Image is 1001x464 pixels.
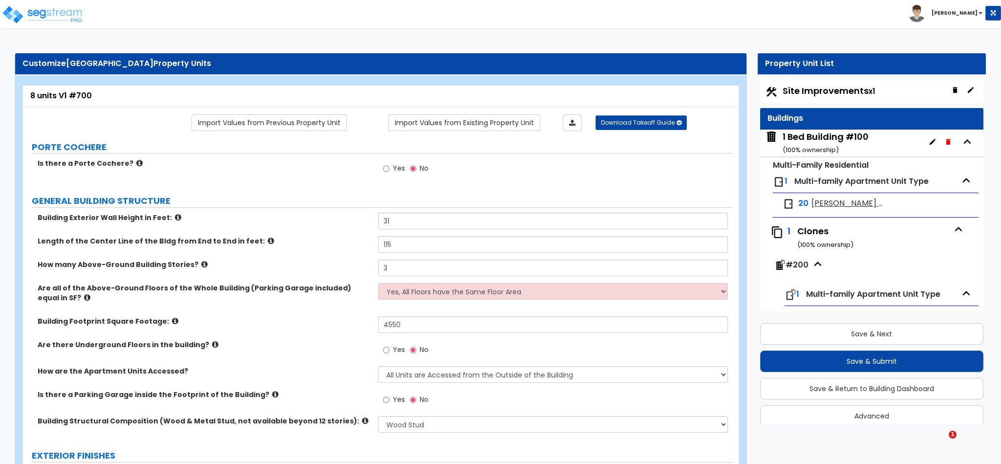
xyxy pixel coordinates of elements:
button: Save & Submit [760,351,983,372]
label: GENERAL BUILDING STRUCTURE [32,195,733,207]
span: Download Takeoff Guide [601,118,675,127]
span: [GEOGRAPHIC_DATA] [66,58,153,69]
span: Petit Jean 1x1 [811,198,885,209]
a: Import the dynamic attribute values from previous properties. [192,114,347,131]
label: Building Footprint Square Footage: [38,316,371,326]
span: No [420,345,428,354]
span: #200 [786,259,809,270]
span: 1 [949,431,957,439]
span: 20 [810,311,820,323]
img: door.png [773,176,785,188]
label: Are all of the Above-Ground Floors of the Whole Building (Parking Garage included) equal in SF? [38,283,371,303]
img: clone.svg [794,311,806,323]
span: 1 [785,176,788,187]
i: click for more info! [175,214,181,221]
span: No [420,395,428,404]
span: 1 [788,225,790,237]
input: Yes [383,163,389,174]
i: click for more info! [362,417,368,424]
i: click for more info! [136,159,143,167]
button: Advanced [760,405,983,427]
iframe: Intercom live chat [929,431,952,454]
label: Are there Underground Floors in the building? [38,340,371,350]
span: Site Improvements [783,85,875,97]
div: Property Unit List [765,58,979,69]
input: Yes [383,345,389,355]
i: click for more info! [268,237,274,244]
img: clone.svg [771,226,784,239]
i: click for more info! [84,294,90,301]
a: Import the dynamic attributes value through Excel sheet [563,114,582,131]
button: Save & Return to Building Dashboard [760,378,983,399]
input: No [410,163,416,174]
label: Building Structural Composition (Wood & Metal Stud, not available beyond 12 stories): [38,416,371,426]
small: x1 [869,86,875,96]
span: Petit Jean 1x1 [823,311,890,323]
i: click for more info! [212,341,218,348]
label: How are the Apartment Units Accessed? [38,366,371,376]
img: logo_pro_r.png [1,5,85,24]
label: Length of the Center Line of the Bldg from End to End in feet: [38,236,371,246]
span: 1 Bed Building #100 [765,131,869,155]
label: PORTE COCHERE [32,141,733,154]
span: Multi-family Apartment Unit Type [794,176,929,187]
input: No [410,395,416,405]
button: Save & Next [760,323,983,345]
div: Buildings [767,113,976,124]
b: [PERSON_NAME] [932,9,978,17]
img: clone-roomtype.svg [785,289,796,301]
div: 8 units V1 #700 [30,90,731,102]
label: EXTERIOR FINISHES [32,449,733,462]
a: Import the dynamic attribute values from existing properties. [388,114,540,131]
span: Multi-family Apartment Unit Type [806,288,940,300]
img: door.png [783,198,794,210]
img: clone-building.svg [774,260,786,271]
small: Multi-Family Residential [773,159,869,171]
i: click for more info! [272,391,278,398]
label: Is there a Parking Garage inside the Footprint of the Building? [38,390,371,399]
label: How many Above-Ground Building Stories? [38,260,371,269]
label: Building Exterior Wall Height in Feet: [38,213,371,222]
span: 20 [798,198,809,209]
button: Download Takeoff Guide [596,115,687,130]
div: Customize Property Units [22,58,739,69]
div: Clones [797,225,949,250]
input: Yes [383,395,389,405]
img: Construction.png [765,86,778,98]
span: Yes [393,345,405,354]
small: ( 100 % ownership) [783,145,839,155]
span: 1 [796,288,799,300]
label: Is there a Porte Cochere? [38,158,371,168]
i: click for more info! [172,317,178,325]
div: 1 Bed Building #100 [783,131,869,155]
small: ( 100 % ownership) [797,240,853,249]
input: No [410,345,416,355]
img: avatar.png [908,5,925,22]
span: No [420,163,428,173]
span: Yes [393,163,405,173]
img: building.svg [765,131,778,143]
i: click for more info! [201,261,208,268]
span: Yes [393,395,405,404]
